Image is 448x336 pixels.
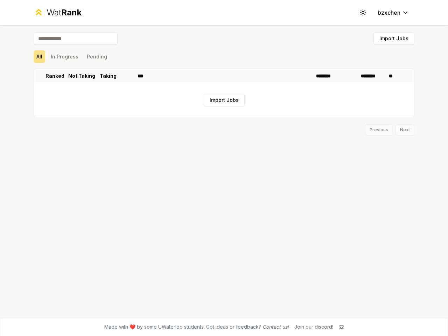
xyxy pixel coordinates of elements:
[45,72,64,79] p: Ranked
[378,8,400,17] span: bzxchen
[372,6,414,19] button: bzxchen
[48,50,81,63] button: In Progress
[262,324,289,330] a: Contact us!
[373,32,414,45] button: Import Jobs
[204,94,245,106] button: Import Jobs
[61,7,82,17] span: Rank
[34,50,45,63] button: All
[104,323,289,330] span: Made with ❤️ by some UWaterloo students. Got ideas or feedback?
[84,50,110,63] button: Pending
[68,72,95,79] p: Not Taking
[47,7,82,18] div: Wat
[294,323,333,330] div: Join our discord!
[34,7,82,18] a: WatRank
[100,72,117,79] p: Taking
